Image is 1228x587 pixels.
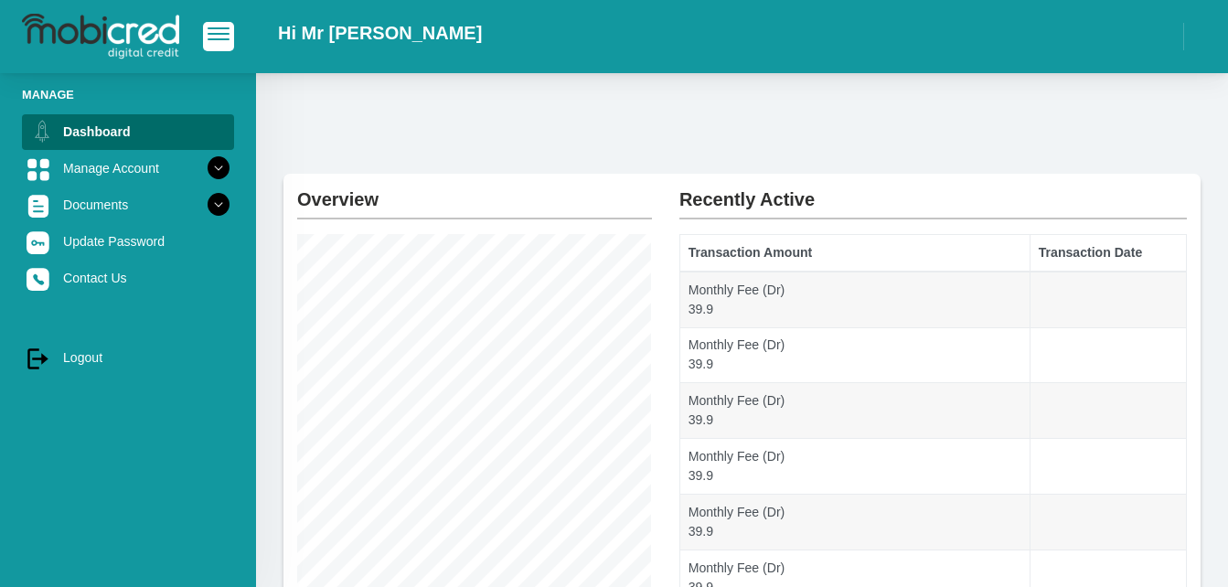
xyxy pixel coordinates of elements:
[22,14,179,59] img: logo-mobicred.svg
[1030,235,1186,272] th: Transaction Date
[22,151,234,186] a: Manage Account
[22,340,234,375] a: Logout
[22,224,234,259] a: Update Password
[22,261,234,295] a: Contact Us
[22,114,234,149] a: Dashboard
[22,187,234,222] a: Documents
[679,272,1030,327] td: Monthly Fee (Dr) 39.9
[679,439,1030,495] td: Monthly Fee (Dr) 39.9
[679,235,1030,272] th: Transaction Amount
[278,22,482,44] h2: Hi Mr [PERSON_NAME]
[22,86,234,103] li: Manage
[679,327,1030,383] td: Monthly Fee (Dr) 39.9
[679,174,1187,210] h2: Recently Active
[679,383,1030,439] td: Monthly Fee (Dr) 39.9
[297,174,652,210] h2: Overview
[679,494,1030,550] td: Monthly Fee (Dr) 39.9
